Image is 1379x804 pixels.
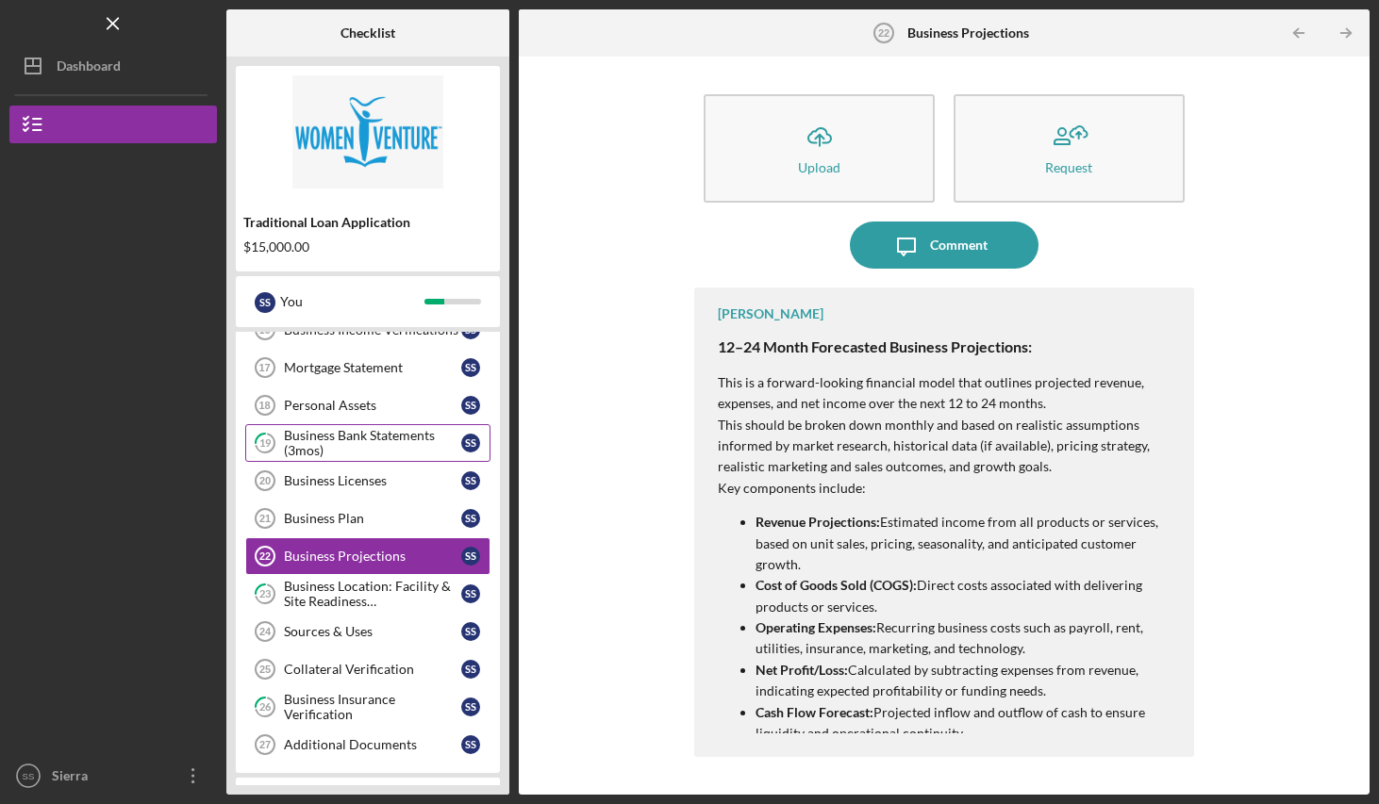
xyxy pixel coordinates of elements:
a: 24Sources & UsesSS [245,613,490,650]
p: Direct costs associated with delivering products or services. [756,575,1174,617]
p: Key components include: [718,478,1174,499]
div: S S [461,660,480,679]
p: This is a forward-looking financial model that outlines projected revenue, expenses, and net inco... [718,372,1174,415]
tspan: 27 [259,739,271,750]
div: S S [461,471,480,490]
tspan: 18 [258,400,270,411]
a: 20Business LicensesSS [245,462,490,500]
div: [PERSON_NAME] [718,306,823,321]
a: 19Business Bank Statements (3mos)SS [245,424,490,462]
tspan: 22 [877,27,889,39]
a: 27Additional DocumentsSS [245,726,490,763]
tspan: 21 [259,513,271,524]
tspan: 20 [259,475,271,486]
strong: Operating Expenses: [756,619,876,635]
div: Personal Assets [284,398,461,413]
div: Business Bank Statements (3mos) [284,428,461,458]
strong: Net Profit/Loss: [756,662,848,678]
tspan: 17 [258,362,270,373]
b: Business Projections [907,25,1029,41]
div: Additional Documents [284,737,461,752]
div: Mortgage Statement [284,360,461,375]
div: Comment [930,222,988,269]
div: S S [461,396,480,415]
a: 22Business ProjectionsSS [245,537,490,575]
tspan: 25 [259,664,271,675]
div: Traditional Loan Application [243,215,492,230]
button: Comment [850,222,1038,269]
div: Business Licenses [284,473,461,488]
div: S S [461,697,480,716]
div: Business Insurance Verification [284,692,461,722]
img: Product logo [236,75,500,189]
tspan: 19 [259,437,272,450]
a: 25Collateral VerificationSS [245,650,490,688]
b: Checklist [341,25,395,41]
tspan: 26 [259,701,272,714]
button: Request [954,94,1185,203]
p: This should be broken down monthly and based on realistic assumptions informed by market research... [718,415,1174,478]
div: Business Plan [284,511,461,526]
div: You [280,286,424,318]
div: S S [461,434,480,452]
div: Upload [798,160,840,174]
div: S S [461,547,480,566]
tspan: 23 [259,588,271,600]
div: S S [461,584,480,603]
div: S S [461,509,480,528]
strong: 12–24 Month Forecasted Business Projections: [718,337,1032,355]
div: Business Location: Facility & Site Readiness Documentation [284,579,461,609]
div: Request [1045,160,1092,174]
tspan: 22 [259,550,271,562]
button: Upload [704,94,935,203]
p: Estimated income from all products or services, based on unit sales, pricing, seasonality, and an... [756,512,1174,575]
div: S S [461,622,480,641]
div: S S [461,735,480,754]
strong: Cash Flow Forecast: [756,704,873,720]
div: S S [461,358,480,377]
text: SS [23,771,35,781]
a: 23Business Location: Facility & Site Readiness DocumentationSS [245,575,490,613]
strong: Cost of Goods Sold (COGS): [756,577,917,593]
button: Dashboard [9,47,217,85]
p: Projected inflow and outflow of cash to ensure liquidity and operational continuity. [756,702,1174,745]
tspan: 24 [259,626,272,637]
p: Calculated by subtracting expenses from revenue, indicating expected profitability or funding needs. [756,660,1174,702]
button: SSSierra [PERSON_NAME] [9,757,217,795]
div: Sources & Uses [284,624,461,639]
strong: Revenue Projections: [756,514,880,530]
a: 21Business PlanSS [245,500,490,537]
div: S S [255,292,275,313]
div: Dashboard [57,47,121,90]
div: $15,000.00 [243,239,492,254]
p: Recurring business costs such as payroll, rent, utilities, insurance, marketing, and technology. [756,617,1174,660]
a: 17Mortgage StatementSS [245,349,490,386]
div: Business Projections [284,549,461,564]
a: 26Business Insurance VerificationSS [245,688,490,726]
div: Collateral Verification [284,662,461,677]
a: 18Personal AssetsSS [245,386,490,424]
